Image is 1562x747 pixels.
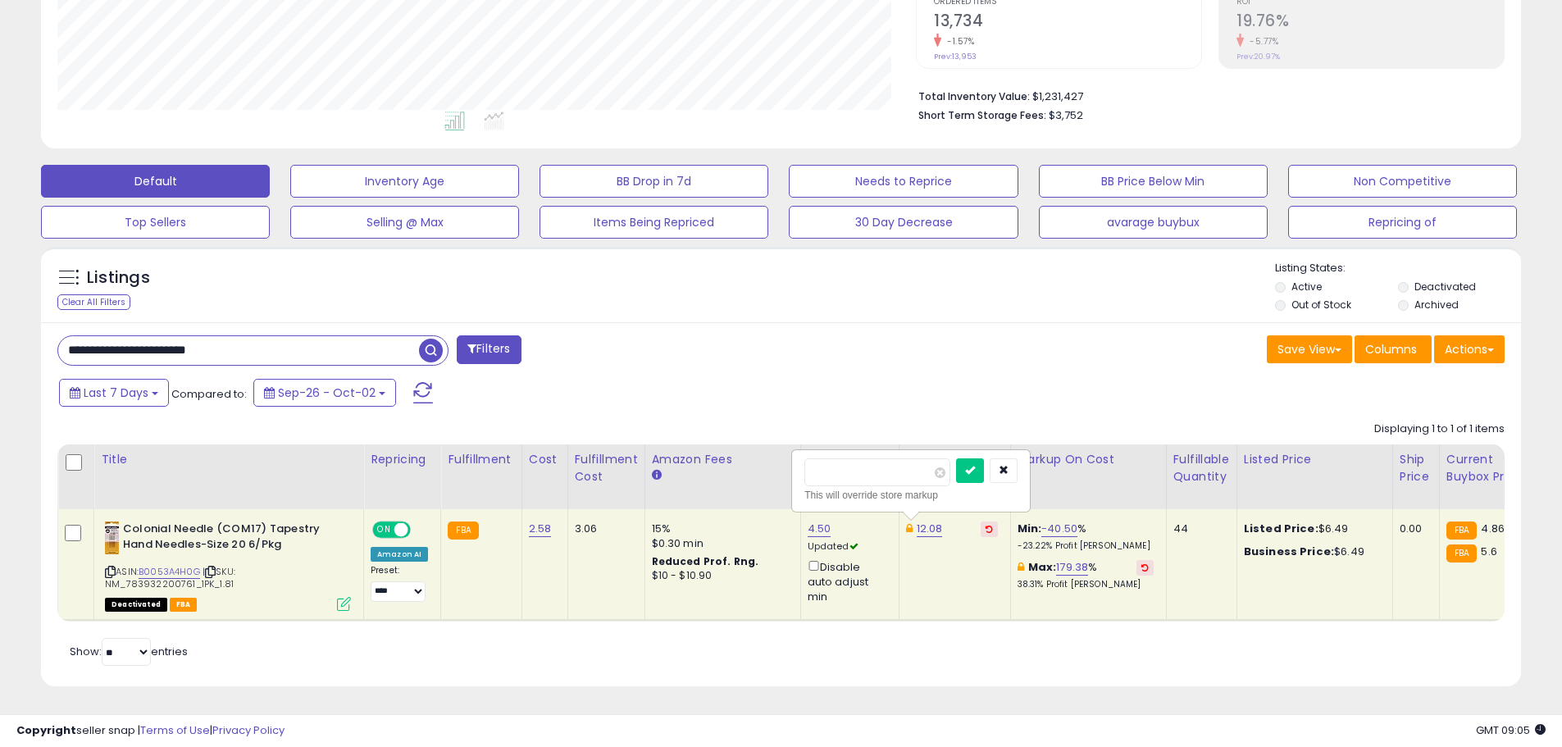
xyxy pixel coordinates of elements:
[16,723,285,739] div: seller snap | |
[1446,522,1477,540] small: FBA
[87,266,150,289] h5: Listings
[652,451,794,468] div: Amazon Fees
[652,536,788,551] div: $0.30 min
[448,451,514,468] div: Fulfillment
[1414,280,1476,294] label: Deactivated
[1018,451,1159,468] div: Markup on Cost
[808,521,831,537] a: 4.50
[371,565,428,602] div: Preset:
[16,722,76,738] strong: Copyright
[808,540,858,553] span: Updated
[1056,559,1088,576] a: 179.38
[170,598,198,612] span: FBA
[105,522,119,554] img: 41TrXD8y3GL._SL40_.jpg
[1374,421,1505,437] div: Displaying 1 to 1 of 1 items
[1173,522,1224,536] div: 44
[1018,579,1154,590] p: 38.31% Profit [PERSON_NAME]
[212,722,285,738] a: Privacy Policy
[1434,335,1505,363] button: Actions
[1018,562,1024,572] i: This overrides the store level max markup for this listing
[1291,280,1322,294] label: Active
[1039,206,1268,239] button: avarage buybux
[652,522,788,536] div: 15%
[84,385,148,401] span: Last 7 Days
[934,11,1201,34] h2: 13,734
[789,206,1018,239] button: 30 Day Decrease
[57,294,130,310] div: Clear All Filters
[918,89,1030,103] b: Total Inventory Value:
[917,521,943,537] a: 12.08
[1010,444,1166,509] th: The percentage added to the cost of goods (COGS) that forms the calculator for Min & Max prices.
[1400,451,1432,485] div: Ship Price
[408,523,435,537] span: OFF
[105,598,167,612] span: All listings that are unavailable for purchase on Amazon for any reason other than out-of-stock
[529,451,561,468] div: Cost
[789,165,1018,198] button: Needs to Reprice
[123,522,322,556] b: Colonial Needle (COM17) Tapestry Hand Needles-Size 20 6/Pkg
[278,385,376,401] span: Sep-26 - Oct-02
[540,206,768,239] button: Items Being Repriced
[140,722,210,738] a: Terms of Use
[41,206,270,239] button: Top Sellers
[105,522,351,609] div: ASIN:
[1275,261,1521,276] p: Listing States:
[1244,544,1380,559] div: $6.49
[529,521,552,537] a: 2.58
[540,165,768,198] button: BB Drop in 7d
[1481,544,1496,559] span: 5.6
[59,379,169,407] button: Last 7 Days
[1288,165,1517,198] button: Non Competitive
[1446,451,1531,485] div: Current Buybox Price
[1244,521,1318,536] b: Listed Price:
[1041,521,1077,537] a: -40.50
[652,569,788,583] div: $10 - $10.90
[934,52,977,61] small: Prev: 13,953
[139,565,200,579] a: B0053A4H0G
[1481,521,1505,536] span: 4.86
[1244,544,1334,559] b: Business Price:
[374,523,394,537] span: ON
[1476,722,1546,738] span: 2025-10-10 09:05 GMT
[1018,522,1154,552] div: %
[1018,521,1042,536] b: Min:
[1018,540,1154,552] p: -23.22% Profit [PERSON_NAME]
[918,108,1046,122] b: Short Term Storage Fees:
[290,165,519,198] button: Inventory Age
[1244,451,1386,468] div: Listed Price
[941,35,974,48] small: -1.57%
[1039,165,1268,198] button: BB Price Below Min
[105,565,235,590] span: | SKU: NM_783932200761_1PK_1.81
[1049,107,1083,123] span: $3,752
[1400,522,1427,536] div: 0.00
[371,547,428,562] div: Amazon AI
[652,468,662,483] small: Amazon Fees.
[918,85,1492,105] li: $1,231,427
[1018,560,1154,590] div: %
[253,379,396,407] button: Sep-26 - Oct-02
[1141,563,1149,572] i: Revert to store-level Max Markup
[1236,52,1280,61] small: Prev: 20.97%
[575,451,638,485] div: Fulfillment Cost
[1446,544,1477,563] small: FBA
[804,487,1018,503] div: This will override store markup
[70,644,188,659] span: Show: entries
[371,451,434,468] div: Repricing
[652,554,759,568] b: Reduced Prof. Rng.
[1291,298,1351,312] label: Out of Stock
[457,335,521,364] button: Filters
[171,386,247,402] span: Compared to:
[1414,298,1459,312] label: Archived
[1236,11,1504,34] h2: 19.76%
[1028,559,1057,575] b: Max:
[41,165,270,198] button: Default
[1288,206,1517,239] button: Repricing of
[101,451,357,468] div: Title
[290,206,519,239] button: Selling @ Max
[1365,341,1417,358] span: Columns
[1355,335,1432,363] button: Columns
[1267,335,1352,363] button: Save View
[808,558,886,605] div: Disable auto adjust min
[1244,35,1278,48] small: -5.77%
[448,522,478,540] small: FBA
[1173,451,1230,485] div: Fulfillable Quantity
